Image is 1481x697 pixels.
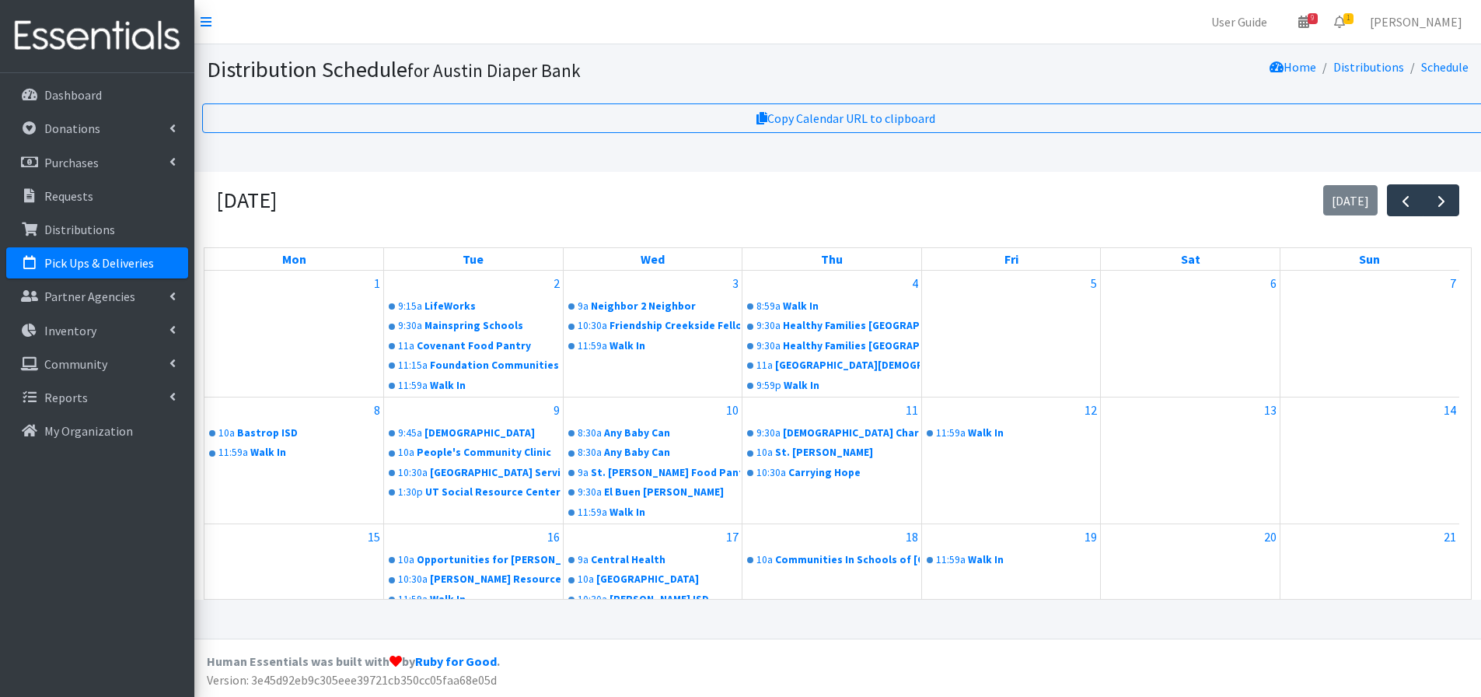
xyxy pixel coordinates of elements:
a: Tuesday [459,248,487,270]
a: September 18, 2025 [903,524,921,549]
div: Healthy Families [GEOGRAPHIC_DATA] [783,338,920,354]
div: 9:45a [398,426,422,441]
a: September 7, 2025 [1447,271,1459,296]
div: 11:59a [578,505,607,520]
div: Foundation Communities "FC CHI" [430,358,561,373]
div: 10a [578,572,594,587]
a: September 15, 2025 [365,524,383,549]
td: September 15, 2025 [204,524,384,611]
p: Inventory [44,323,96,338]
a: 11:59aWalk In [924,424,1099,443]
div: Walk In [783,299,920,314]
a: 11:59aWalk In [565,337,741,356]
td: September 6, 2025 [1101,271,1280,397]
td: September 12, 2025 [921,398,1101,524]
a: 9:30aMainspring Schools [386,317,561,335]
a: 8:30aAny Baby Can [565,443,741,462]
span: Version: 3e45d92eb9c305eee39721cb350cc05faa68e05d [207,672,497,688]
a: Requests [6,180,188,212]
td: September 9, 2025 [384,398,564,524]
div: [DEMOGRAPHIC_DATA] Charities of [GEOGRAPHIC_DATA][US_STATE] [783,426,920,441]
div: 11:15a [398,358,428,373]
td: September 7, 2025 [1280,271,1459,397]
td: September 8, 2025 [204,398,384,524]
td: September 2, 2025 [384,271,564,397]
div: [DEMOGRAPHIC_DATA] [424,426,561,441]
td: September 10, 2025 [563,398,742,524]
button: Previous month [1387,184,1423,216]
a: 10:30a[PERSON_NAME] ISD [565,590,741,609]
td: September 17, 2025 [563,524,742,611]
a: Ruby for Good [415,653,497,669]
a: Purchases [6,147,188,178]
a: My Organization [6,415,188,447]
div: 9a [578,552,589,568]
a: Donations [6,113,188,144]
p: Requests [44,188,93,204]
div: 9:30a [398,318,422,334]
div: 9:15a [398,299,422,314]
span: 1 [1343,13,1354,24]
div: 9a [578,299,589,314]
div: Friendship Creekside Fellowship [610,318,741,334]
div: [GEOGRAPHIC_DATA] [596,572,741,587]
a: September 20, 2025 [1261,524,1280,549]
a: Dashboard [6,79,188,110]
a: 9aSt. [PERSON_NAME] Food Pantry [565,464,741,482]
div: St. [PERSON_NAME] Food Pantry [591,465,741,481]
button: Next month [1423,184,1459,216]
div: Carrying Hope [788,465,920,481]
td: September 14, 2025 [1280,398,1459,524]
a: Thursday [818,248,846,270]
a: 1 [1322,6,1357,37]
div: 9:59p [756,378,781,394]
a: Distributions [6,214,188,245]
a: September 6, 2025 [1267,271,1280,296]
a: 10a[GEOGRAPHIC_DATA] [565,570,741,589]
div: Bastrop ISD [237,426,382,441]
div: 10:30a [756,465,786,481]
a: September 12, 2025 [1081,398,1100,422]
a: 10aCommunities In Schools of [GEOGRAPHIC_DATA][US_STATE] [744,551,920,569]
div: 8:30a [578,426,602,441]
a: 10aPeople's Community Clinic [386,443,561,462]
div: [PERSON_NAME] ISD [610,592,741,608]
a: 8:30aAny Baby Can [565,424,741,443]
div: 10a [398,445,414,461]
a: 11a[GEOGRAPHIC_DATA][DEMOGRAPHIC_DATA] [744,356,920,375]
a: September 11, 2025 [903,398,921,422]
div: Walk In [250,445,382,461]
a: September 9, 2025 [550,398,563,422]
div: 11:59a [936,426,966,441]
a: 8:59aWalk In [744,297,920,316]
div: 10:30a [398,572,428,587]
a: September 1, 2025 [371,271,383,296]
div: Walk In [968,426,1099,441]
a: September 21, 2025 [1441,524,1459,549]
a: Home [1270,59,1316,75]
a: Schedule [1421,59,1469,75]
a: Distributions [1333,59,1404,75]
div: 10a [756,445,773,461]
div: [GEOGRAPHIC_DATA][DEMOGRAPHIC_DATA] [775,358,920,373]
td: September 16, 2025 [384,524,564,611]
div: 11:59a [398,592,428,608]
a: 11:15aFoundation Communities "FC CHI" [386,356,561,375]
a: September 10, 2025 [723,398,742,422]
a: Monday [279,248,309,270]
td: September 21, 2025 [1280,524,1459,611]
a: 9:30aHealthy Families [GEOGRAPHIC_DATA] [744,337,920,356]
a: Saturday [1178,248,1203,270]
a: 11:59aWalk In [206,443,382,462]
p: My Organization [44,423,133,439]
div: 10:30a [578,318,607,334]
div: UT Social Resource Center [425,485,561,500]
a: 9:30aHealthy Families [GEOGRAPHIC_DATA] [744,317,920,335]
a: September 14, 2025 [1441,398,1459,422]
a: 11:59aWalk In [924,551,1099,569]
div: Walk In [610,338,741,354]
div: Walk In [968,552,1099,568]
a: 9 [1286,6,1322,37]
p: Dashboard [44,87,102,103]
h2: [DATE] [216,187,277,214]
